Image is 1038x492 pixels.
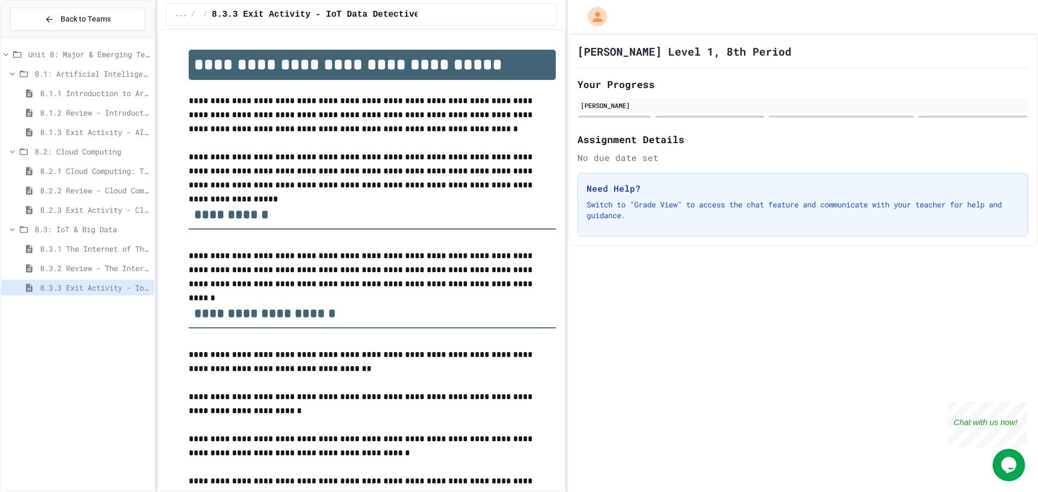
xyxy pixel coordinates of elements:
[40,126,150,138] span: 8.1.3 Exit Activity - AI Detective
[40,204,150,215] span: 8.2.3 Exit Activity - Cloud Service Detective
[40,282,150,293] span: 8.3.3 Exit Activity - IoT Data Detective Challenge
[35,146,150,157] span: 8.2: Cloud Computing
[35,224,150,235] span: 8.3: IoT & Big Data
[28,49,150,60] span: Unit 8: Major & Emerging Technologies
[40,165,150,177] span: 8.2.1 Cloud Computing: Transforming the Digital World
[577,151,1028,164] div: No due date set
[191,10,195,19] span: /
[35,68,150,79] span: 8.1: Artificial Intelligence Basics
[576,4,610,29] div: My Account
[577,77,1028,92] h2: Your Progress
[40,87,150,99] span: 8.1.1 Introduction to Artificial Intelligence
[40,262,150,274] span: 8.3.2 Review - The Internet of Things and Big Data
[212,8,471,21] span: 8.3.3 Exit Activity - IoT Data Detective Challenge
[61,14,111,25] span: Back to Teams
[581,100,1025,110] div: [PERSON_NAME]
[948,402,1027,448] iframe: chat widget
[577,132,1028,147] h2: Assignment Details
[40,107,150,118] span: 8.1.2 Review - Introduction to Artificial Intelligence
[587,182,1019,195] h3: Need Help?
[587,199,1019,221] p: Switch to "Grade View" to access the chat feature and communicate with your teacher for help and ...
[204,10,208,19] span: /
[40,243,150,254] span: 8.3.1 The Internet of Things and Big Data: Our Connected Digital World
[577,44,791,59] h1: [PERSON_NAME] Level 1, 8th Period
[993,449,1027,481] iframe: chat widget
[175,10,187,19] span: ...
[10,8,145,31] button: Back to Teams
[40,185,150,196] span: 8.2.2 Review - Cloud Computing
